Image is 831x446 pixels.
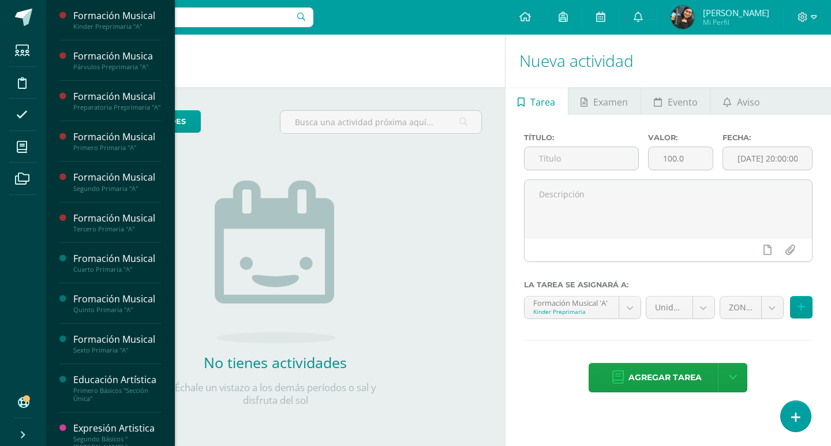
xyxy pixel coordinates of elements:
div: Formación Musical [73,130,161,144]
a: Examen [568,87,641,115]
img: 439d448c487c85982186577c6a0dea94.png [671,6,694,29]
div: Párvulos Preprimaria "A" [73,63,161,71]
input: Título [525,147,638,170]
div: Kinder Preprimaria [533,308,611,316]
span: Examen [593,88,628,116]
span: ZONA B3 (100.0pts) [729,297,753,318]
div: Cuarto Primaria "A" [73,265,161,273]
input: Fecha de entrega [723,147,812,170]
a: Formación MusicalPrimero Primaria "A" [73,130,161,152]
div: Formación Musical [73,9,161,23]
div: Expresión Artistica [73,422,161,435]
input: Busca un usuario... [54,8,313,27]
input: Busca una actividad próxima aquí... [280,111,481,133]
a: Formación MusicalSegundo Primaria "A" [73,171,161,192]
h1: Nueva actividad [519,35,817,87]
div: Primero Primaria "A" [73,144,161,152]
a: Aviso [710,87,772,115]
input: Puntos máximos [649,147,713,170]
div: Quinto Primaria "A" [73,306,161,314]
div: Formación Musical 'A' [533,297,611,308]
span: [PERSON_NAME] [703,7,769,18]
div: Segundo Primaria "A" [73,185,161,193]
span: Agregar tarea [628,363,702,392]
div: Fromación Musical [73,293,161,306]
h1: Actividades [60,35,491,87]
span: Aviso [737,88,760,116]
label: Título: [524,133,639,142]
a: Unidad 3 [646,297,714,318]
span: Mi Perfil [703,17,769,27]
a: Formación MusicalSexto Primaria "A" [73,333,161,354]
div: Kinder Preprimaria "A" [73,23,161,31]
p: Échale un vistazo a los demás períodos o sal y disfruta del sol [160,381,391,407]
label: Valor: [648,133,713,142]
label: La tarea se asignará a: [524,280,813,289]
a: Evento [641,87,710,115]
a: Tarea [506,87,568,115]
div: Formación Musica [73,50,161,63]
h2: No tienes actividades [160,353,391,372]
label: Fecha: [723,133,813,142]
a: Formación Musical 'A'Kinder Preprimaria [525,297,641,318]
a: Formación MusicalKinder Preprimaria "A" [73,9,161,31]
a: Fromación MusicalQuinto Primaria "A" [73,293,161,314]
div: Educación Artística [73,373,161,387]
div: Formación Musical [73,212,161,225]
a: Fromación MusicalCuarto Primaria "A" [73,252,161,273]
a: Educación ArtísticaPrimero Básicos "Sección Única" [73,373,161,403]
div: Tercero Primaria "A" [73,225,161,233]
div: Primero Básicos "Sección Única" [73,387,161,403]
div: Fromación Musical [73,252,161,265]
span: Unidad 3 [655,297,683,318]
div: Preparatoria Preprimaria "A" [73,103,161,111]
a: ZONA B3 (100.0pts) [720,297,783,318]
div: Sexto Primaria "A" [73,346,161,354]
a: Formación MusicaPárvulos Preprimaria "A" [73,50,161,71]
a: Formación MusicalTercero Primaria "A" [73,212,161,233]
div: Formación Musical [73,90,161,103]
span: Evento [668,88,698,116]
a: Formación MusicalPreparatoria Preprimaria "A" [73,90,161,111]
span: Tarea [530,88,555,116]
div: Formación Musical [73,333,161,346]
div: Formación Musical [73,171,161,184]
img: no_activities.png [215,181,336,343]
